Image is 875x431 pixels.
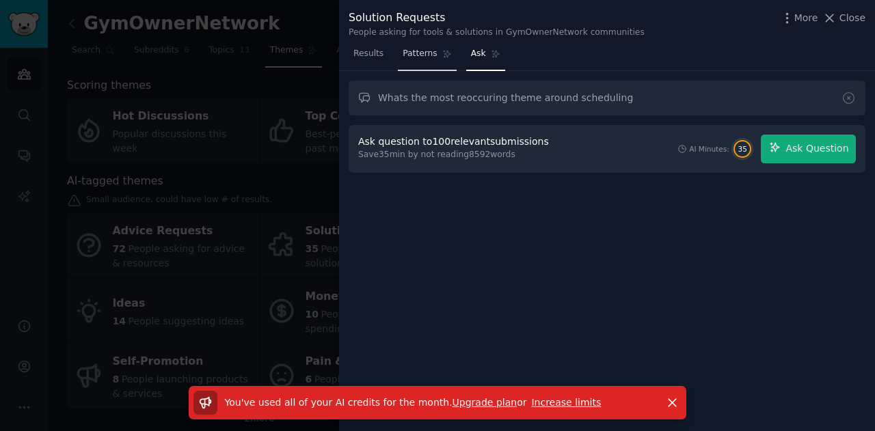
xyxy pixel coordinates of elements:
[353,48,383,60] span: Results
[785,141,848,156] span: Ask Question
[349,27,645,39] div: People asking for tools & solutions in GymOwnerNetwork communities
[822,11,865,25] button: Close
[225,397,453,408] span: You've used all of your AI credits for the month .
[761,135,856,163] button: Ask Question
[349,43,388,71] a: Results
[780,11,818,25] button: More
[349,10,645,27] div: Solution Requests
[839,11,865,25] span: Close
[794,11,818,25] span: More
[466,43,505,71] a: Ask
[398,43,456,71] a: Patterns
[531,397,601,408] a: Increase limits
[403,48,437,60] span: Patterns
[689,144,729,154] div: AI Minutes:
[358,149,554,161] div: Save 35 min by not reading 8592 words
[349,81,865,115] input: Ask a question about Solution Requests in this audience...
[738,144,747,154] span: 35
[471,48,486,60] span: Ask
[358,135,549,149] div: Ask question to 100 relevant submissions
[453,397,517,408] a: Upgrade plan
[453,397,602,408] div: or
